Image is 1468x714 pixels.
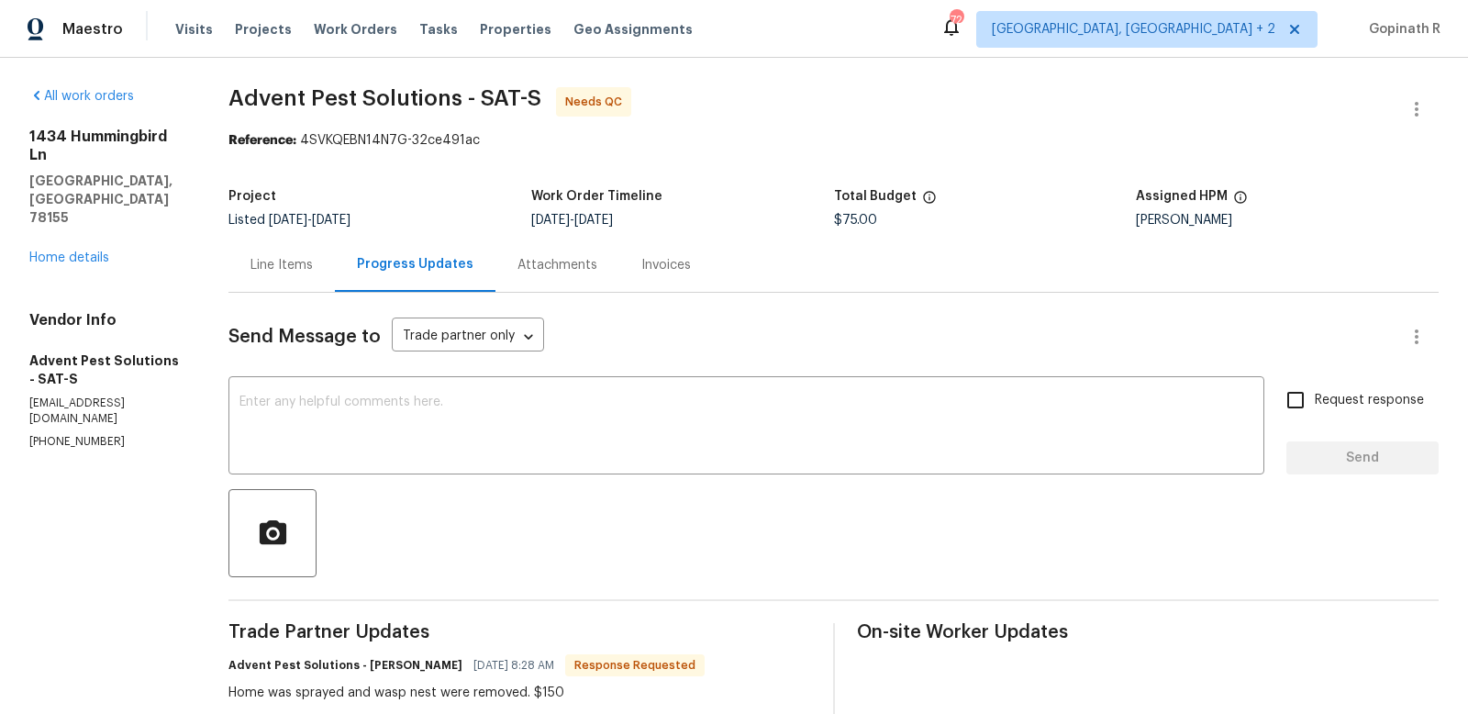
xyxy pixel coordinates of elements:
[228,656,462,675] h6: Advent Pest Solutions - [PERSON_NAME]
[62,20,123,39] span: Maestro
[314,20,397,39] span: Work Orders
[269,214,307,227] span: [DATE]
[922,190,937,214] span: The total cost of line items that have been proposed by Opendoor. This sum includes line items th...
[175,20,213,39] span: Visits
[857,623,1440,641] span: On-site Worker Updates
[357,255,473,273] div: Progress Updates
[531,214,613,227] span: -
[565,93,629,111] span: Needs QC
[29,434,184,450] p: [PHONE_NUMBER]
[641,256,691,274] div: Invoices
[567,656,703,675] span: Response Requested
[573,20,693,39] span: Geo Assignments
[228,87,541,109] span: Advent Pest Solutions - SAT-S
[29,90,134,103] a: All work orders
[29,351,184,388] h5: Advent Pest Solutions - SAT-S
[531,190,662,203] h5: Work Order Timeline
[228,131,1439,150] div: 4SVKQEBN14N7G-32ce491ac
[228,134,296,147] b: Reference:
[1315,391,1424,410] span: Request response
[392,322,544,352] div: Trade partner only
[834,214,877,227] span: $75.00
[29,128,184,164] h2: 1434 Hummingbird Ln
[250,256,313,274] div: Line Items
[29,251,109,264] a: Home details
[834,190,917,203] h5: Total Budget
[235,20,292,39] span: Projects
[269,214,350,227] span: -
[312,214,350,227] span: [DATE]
[228,190,276,203] h5: Project
[1136,190,1228,203] h5: Assigned HPM
[531,214,570,227] span: [DATE]
[574,214,613,227] span: [DATE]
[228,214,350,227] span: Listed
[29,396,184,427] p: [EMAIL_ADDRESS][DOMAIN_NAME]
[1136,214,1439,227] div: [PERSON_NAME]
[29,311,184,329] h4: Vendor Info
[473,656,554,675] span: [DATE] 8:28 AM
[419,23,458,36] span: Tasks
[29,172,184,227] h5: [GEOGRAPHIC_DATA], [GEOGRAPHIC_DATA] 78155
[1362,20,1440,39] span: Gopinath R
[228,328,381,346] span: Send Message to
[228,684,705,702] div: Home was sprayed and wasp nest were removed. $150
[517,256,597,274] div: Attachments
[1233,190,1248,214] span: The hpm assigned to this work order.
[950,11,962,29] div: 72
[480,20,551,39] span: Properties
[992,20,1275,39] span: [GEOGRAPHIC_DATA], [GEOGRAPHIC_DATA] + 2
[228,623,811,641] span: Trade Partner Updates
